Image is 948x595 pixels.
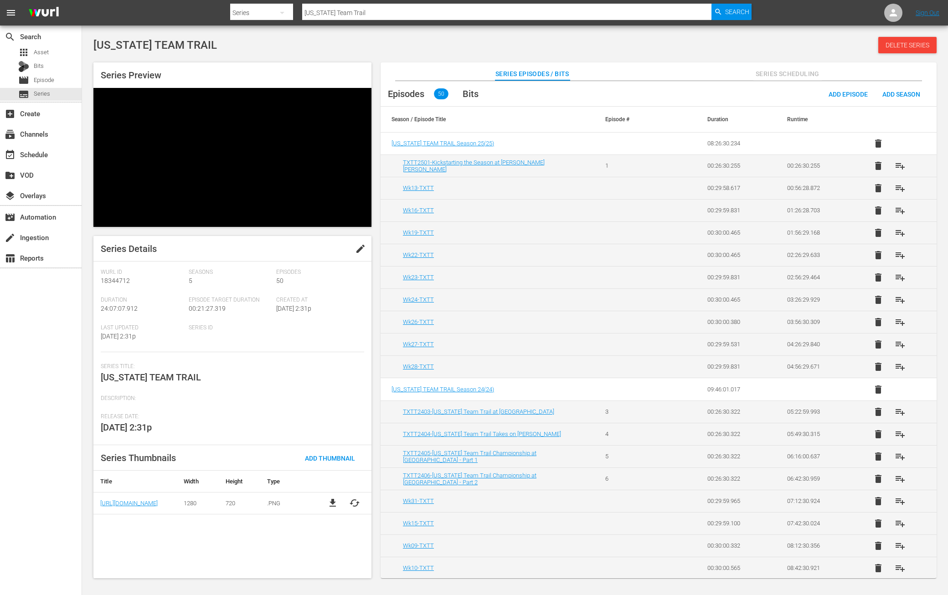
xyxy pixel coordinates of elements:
[18,47,29,58] span: Asset
[696,266,777,288] td: 00:29:59.831
[93,471,177,492] th: Title
[867,267,889,288] button: delete
[5,190,15,201] span: Overlays
[895,496,906,507] span: playlist_add
[895,406,906,417] span: playlist_add
[101,70,161,81] span: Series Preview
[594,154,675,177] td: 1
[776,107,856,132] th: Runtime
[889,222,911,244] button: playlist_add
[895,473,906,484] span: playlist_add
[873,540,884,551] span: delete
[889,333,911,355] button: playlist_add
[873,473,884,484] span: delete
[696,311,777,333] td: 00:30:00.380
[776,423,856,445] td: 05:49:30.315
[22,2,66,24] img: ans4CAIJ8jUAAAAAAAAAAAAAAAAAAAAAAAAgQb4GAAAAAAAAAAAAAAAAAAAAAAAAJMjXAAAAAAAAAAAAAAAAAAAAAAAAgAT5G...
[189,305,226,312] span: 00:21:27.319
[867,133,889,154] button: delete
[101,269,184,276] span: Wurl Id
[895,361,906,372] span: playlist_add
[696,221,777,244] td: 00:30:00.465
[873,563,884,574] span: delete
[873,406,884,417] span: delete
[776,512,856,534] td: 07:42:30.024
[18,61,29,72] div: Bits
[875,91,927,98] span: Add Season
[867,222,889,244] button: delete
[895,250,906,261] span: playlist_add
[867,333,889,355] button: delete
[696,177,777,199] td: 00:29:58.617
[873,384,884,395] span: delete
[776,467,856,490] td: 06:42:30.959
[889,155,911,177] button: playlist_add
[776,288,856,311] td: 03:26:29.929
[875,86,927,102] button: Add Season
[219,492,261,514] td: 720
[403,520,434,527] a: Wk15-TXTT
[895,205,906,216] span: playlist_add
[403,564,434,571] a: Wk10-TXTT
[776,445,856,467] td: 06:16:00.637
[889,446,911,467] button: playlist_add
[101,277,130,284] span: 18344712
[5,170,15,181] span: VOD
[403,498,434,504] a: Wk31-TXTT
[776,221,856,244] td: 01:56:29.168
[889,535,911,557] button: playlist_add
[776,534,856,557] td: 08:12:30.356
[867,446,889,467] button: delete
[873,294,884,305] span: delete
[403,207,434,214] a: Wk16-TXTT
[403,159,545,173] a: TXTT2501-Kickstarting the Season at [PERSON_NAME] [PERSON_NAME]
[867,423,889,445] button: delete
[889,468,911,490] button: playlist_add
[34,76,54,85] span: Episode
[392,140,494,147] span: [US_STATE] TEAM TRAIL Season 25 ( 25 )
[101,413,360,421] span: Release Date:
[392,386,494,393] a: [US_STATE] TEAM TRAIL Season 24(24)
[189,324,272,332] span: Series ID
[895,540,906,551] span: playlist_add
[873,205,884,216] span: delete
[867,557,889,579] button: delete
[327,498,338,508] a: file_download
[260,492,316,514] td: .PNG
[867,244,889,266] button: delete
[776,177,856,199] td: 00:56:28.872
[867,379,889,400] button: delete
[696,467,777,490] td: 00:26:30.322
[867,200,889,221] button: delete
[189,277,192,284] span: 5
[403,431,561,437] a: TXTT2404-[US_STATE] Team Trail Takes on [PERSON_NAME]
[776,311,856,333] td: 03:56:30.309
[889,311,911,333] button: playlist_add
[381,107,594,132] th: Season / Episode Title
[696,557,777,579] td: 00:30:00.565
[867,311,889,333] button: delete
[696,445,777,467] td: 00:26:30.322
[889,177,911,199] button: playlist_add
[93,39,217,51] span: [US_STATE] TEAM TRAIL
[696,107,777,132] th: Duration
[388,88,424,99] span: Episodes
[177,471,219,492] th: Width
[34,62,44,71] span: Bits
[867,155,889,177] button: delete
[696,133,777,155] td: 08:26:30.234
[403,251,434,258] a: Wk22-TXTT
[821,86,875,102] button: Add Episode
[889,401,911,423] button: playlist_add
[895,451,906,462] span: playlist_add
[878,37,937,53] button: Delete Series
[349,498,360,508] button: cached
[101,372,201,383] span: [US_STATE] TEAM TRAIL
[878,41,937,49] span: Delete Series
[889,423,911,445] button: playlist_add
[696,355,777,378] td: 00:29:59.831
[753,68,822,80] span: Series Scheduling
[889,200,911,221] button: playlist_add
[895,183,906,194] span: playlist_add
